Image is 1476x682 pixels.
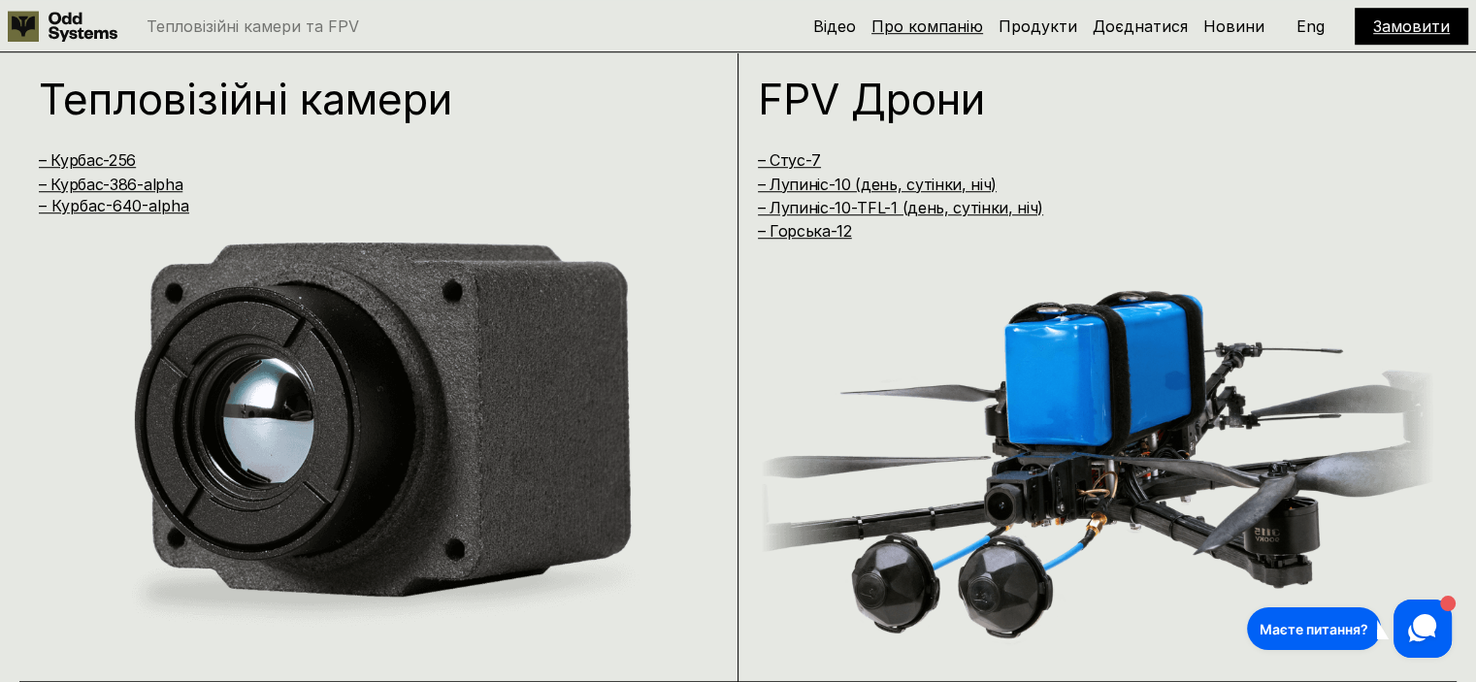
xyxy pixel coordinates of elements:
p: Eng [1296,18,1325,34]
a: Доєднатися [1093,16,1188,36]
a: Відео [813,16,856,36]
h1: FPV Дрони [758,78,1396,120]
a: Про компанію [871,16,983,36]
a: – Лупиніс-10 (день, сутінки, ніч) [758,175,997,194]
p: Тепловізійні камери та FPV [147,18,359,34]
a: Замовити [1373,16,1450,36]
iframe: HelpCrunch [1242,595,1457,663]
a: – Курбас-640-alpha [39,196,189,215]
a: – Стус-7 [758,150,821,170]
a: – Лупиніс-10-TFL-1 (день, сутінки, ніч) [758,198,1044,217]
a: Продукти [999,16,1077,36]
a: – Горська-12 [758,221,852,241]
a: Новини [1203,16,1264,36]
h1: Тепловізійні камери [39,78,677,120]
a: – Курбас-386-alpha [39,175,182,194]
a: – Курбас-256 [39,150,136,170]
